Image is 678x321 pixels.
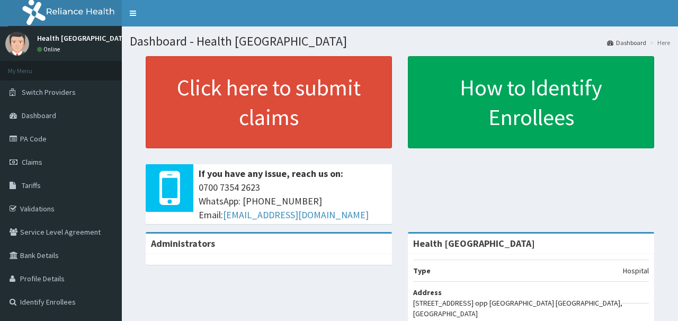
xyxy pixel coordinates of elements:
h1: Dashboard - Health [GEOGRAPHIC_DATA] [130,34,670,48]
span: Dashboard [22,111,56,120]
span: Switch Providers [22,87,76,97]
strong: Health [GEOGRAPHIC_DATA] [413,237,535,249]
img: User Image [5,32,29,56]
p: Health [GEOGRAPHIC_DATA] [37,34,129,42]
b: Type [413,266,431,275]
span: 0700 7354 2623 WhatsApp: [PHONE_NUMBER] Email: [199,181,387,221]
a: [EMAIL_ADDRESS][DOMAIN_NAME] [223,209,369,221]
b: If you have any issue, reach us on: [199,167,343,180]
li: Here [647,38,670,47]
a: Dashboard [607,38,646,47]
p: [STREET_ADDRESS] opp [GEOGRAPHIC_DATA] [GEOGRAPHIC_DATA], [GEOGRAPHIC_DATA] [413,298,649,319]
b: Address [413,288,442,297]
a: Click here to submit claims [146,56,392,148]
a: How to Identify Enrollees [408,56,654,148]
span: Claims [22,157,42,167]
p: Hospital [623,265,649,276]
b: Administrators [151,237,215,249]
a: Online [37,46,63,53]
span: Tariffs [22,181,41,190]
